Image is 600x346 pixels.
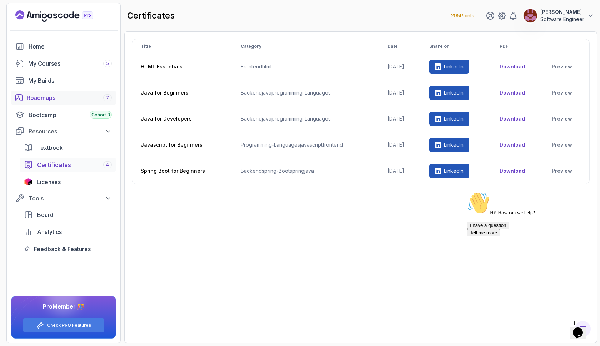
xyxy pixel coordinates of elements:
button: user profile image[PERSON_NAME]Software Engineer [523,9,594,23]
p: Linkedin [444,115,464,122]
div: Roadmaps [27,93,112,102]
a: analytics [20,225,116,239]
img: user profile image [524,9,537,22]
a: feedback [20,242,116,256]
a: board [20,208,116,222]
button: Download [500,167,525,174]
span: Board [37,210,54,219]
a: Check PRO Features [47,322,91,328]
button: Download [500,115,525,122]
span: 4 [106,162,109,168]
a: Landing page [15,10,110,22]
a: Linkedin [429,86,469,100]
td: backend spring-boot spring java [232,158,379,184]
span: Cohort 3 [91,112,110,118]
button: Check PRO Features [23,318,104,332]
span: Analytics [37,228,62,236]
a: Linkedin [429,164,469,178]
a: home [11,39,116,54]
a: roadmaps [11,91,116,105]
th: Share on [421,39,491,54]
p: [PERSON_NAME] [540,9,584,16]
button: Tell me more [3,40,36,48]
a: licenses [20,175,116,189]
img: :wave: [3,3,26,26]
span: Textbook [37,143,63,152]
span: Licenses [37,178,61,186]
a: certificates [20,158,116,172]
button: Resources [11,125,116,138]
span: 5 [106,61,109,66]
h2: certificates [127,10,175,21]
td: backend java programming-languages [232,80,379,106]
span: Feedback & Features [34,245,91,253]
th: Spring Boot for Beginners [132,158,232,184]
iframe: chat widget [464,189,593,314]
div: Tools [29,194,112,203]
button: Download [500,89,525,96]
iframe: chat widget [570,317,593,339]
a: Preview [552,63,581,70]
a: Preview [552,141,581,148]
td: programming-languages javascript frontend [232,132,379,158]
button: I have a question [3,33,45,40]
th: PDF [491,39,543,54]
td: [DATE] [379,158,421,184]
td: frontend html [232,54,379,80]
div: Bootcamp [29,111,112,119]
a: textbook [20,141,116,155]
p: Linkedin [444,63,464,70]
th: Date [379,39,421,54]
span: Hi! How can we help? [3,21,71,27]
td: [DATE] [379,54,421,80]
th: Javascript for Beginners [132,132,232,158]
span: Certificates [37,161,71,169]
td: [DATE] [379,80,421,106]
div: My Courses [28,59,112,68]
p: Linkedin [444,89,464,96]
p: Software Engineer [540,16,584,23]
button: Download [500,63,525,70]
p: Linkedin [444,141,464,148]
a: Preview [552,89,581,96]
a: Linkedin [429,112,469,126]
div: Resources [29,127,112,136]
th: Java for Beginners [132,80,232,106]
a: Preview [552,115,581,122]
div: Home [29,42,112,51]
span: 7 [106,95,109,101]
a: Linkedin [429,60,469,74]
td: [DATE] [379,132,421,158]
button: Tools [11,192,116,205]
p: 295 Points [451,12,474,19]
td: [DATE] [379,106,421,132]
a: courses [11,56,116,71]
img: jetbrains icon [24,178,32,185]
a: builds [11,73,116,88]
button: Download [500,141,525,148]
div: 👋Hi! How can we help?I have a questionTell me more [3,3,131,48]
a: bootcamp [11,108,116,122]
th: HTML Essentials [132,54,232,80]
p: Linkedin [444,167,464,174]
th: Java for Developers [132,106,232,132]
th: Category [232,39,379,54]
a: Preview [552,167,581,174]
th: Title [132,39,232,54]
a: Linkedin [429,138,469,152]
td: backend java programming-languages [232,106,379,132]
div: My Builds [28,76,112,85]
